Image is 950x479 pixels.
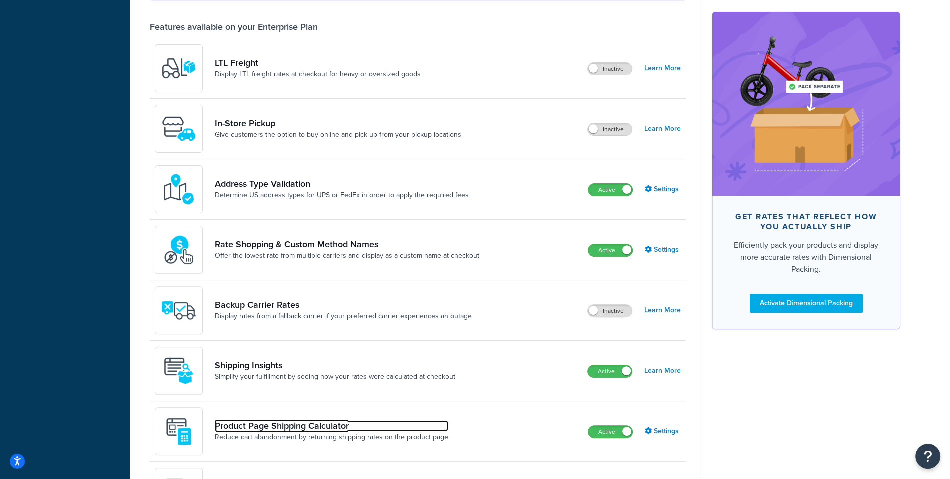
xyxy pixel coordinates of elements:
a: Settings [645,243,681,257]
a: Shipping Insights [215,360,455,371]
a: Offer the lowest rate from multiple carriers and display as a custom name at checkout [215,251,479,261]
a: Backup Carrier Rates [215,299,472,310]
div: Efficiently pack your products and display more accurate rates with Dimensional Packing. [728,239,884,275]
div: Features available on your Enterprise Plan [150,21,318,32]
label: Inactive [588,123,632,135]
a: Address Type Validation [215,178,469,189]
button: Open Resource Center [915,444,940,469]
img: feature-image-dim-d40ad3071a2b3c8e08177464837368e35600d3c5e73b18a22c1e4bb210dc32ac.png [727,27,885,181]
a: Determine US address types for UPS or FedEx in order to apply the required fees [215,190,469,200]
a: Learn More [644,303,681,317]
img: y79ZsPf0fXUFUhFXDzUgf+ktZg5F2+ohG75+v3d2s1D9TjoU8PiyCIluIjV41seZevKCRuEjTPPOKHJsQcmKCXGdfprl3L4q7... [161,51,196,86]
a: Settings [645,424,681,438]
a: Display rates from a fallback carrier if your preferred carrier experiences an outage [215,311,472,321]
a: Activate Dimensional Packing [750,294,863,313]
label: Inactive [588,305,632,317]
img: kIG8fy0lQAAAABJRU5ErkJggg== [161,172,196,207]
a: Reduce cart abandonment by returning shipping rates on the product page [215,432,448,442]
a: Display LTL freight rates at checkout for heavy or oversized goods [215,69,421,79]
a: LTL Freight [215,57,421,68]
img: icon-duo-feat-backup-carrier-4420b188.png [161,293,196,328]
a: Rate Shopping & Custom Method Names [215,239,479,250]
a: Learn More [644,61,681,75]
a: Learn More [644,364,681,378]
a: Learn More [644,122,681,136]
label: Active [588,184,632,196]
label: Active [588,365,632,377]
img: +D8d0cXZM7VpdAAAAAElFTkSuQmCC [161,414,196,449]
a: Settings [645,182,681,196]
label: Inactive [588,63,632,75]
a: In-Store Pickup [215,118,461,129]
label: Active [588,244,632,256]
div: Get rates that reflect how you actually ship [728,212,884,232]
a: Give customers the option to buy online and pick up from your pickup locations [215,130,461,140]
img: icon-duo-feat-rate-shopping-ecdd8bed.png [161,232,196,267]
label: Active [588,426,632,438]
img: wfgcfpwTIucLEAAAAASUVORK5CYII= [161,111,196,146]
img: Acw9rhKYsOEjAAAAAElFTkSuQmCC [161,353,196,388]
a: Simplify your fulfillment by seeing how your rates were calculated at checkout [215,372,455,382]
a: Product Page Shipping Calculator [215,420,448,431]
